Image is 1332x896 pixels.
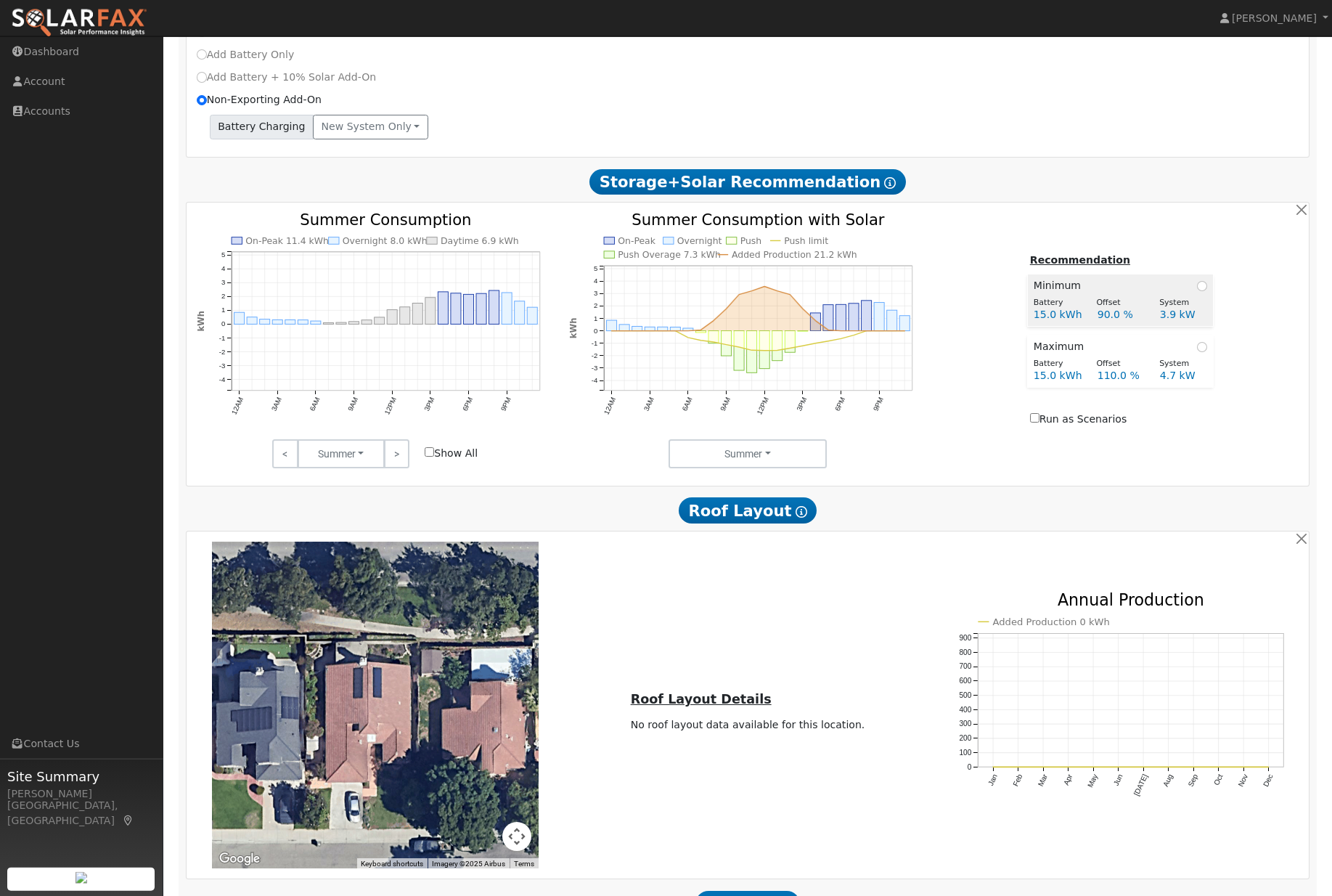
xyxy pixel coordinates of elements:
[610,330,613,333] circle: onclick=""
[712,341,715,344] circle: onclick=""
[308,396,321,413] text: 6AM
[387,310,397,325] rect: onclick=""
[658,327,668,331] rect: onclick=""
[1087,773,1100,789] text: May
[725,308,728,311] circle: onclick=""
[776,290,779,293] circle: onclick=""
[594,314,597,322] text: 1
[899,316,910,331] rect: onclick=""
[1132,773,1149,797] text: [DATE]
[489,291,499,325] rect: onclick=""
[751,349,753,352] circle: onclick=""
[229,396,245,416] text: 12AM
[618,250,721,261] text: Push Overage 7.3 kWh
[1213,773,1225,786] text: Oct
[636,330,639,333] circle: onclick=""
[399,307,409,325] rect: onclick=""
[632,327,642,331] rect: onclick=""
[216,850,263,868] img: Google
[801,345,804,348] circle: onclick=""
[221,251,225,259] text: 5
[384,439,409,468] a: >
[960,749,972,757] text: 100
[218,334,225,342] text: -1
[759,331,769,369] rect: onclick=""
[884,177,896,189] i: Show Help
[221,265,226,273] text: 4
[755,396,770,416] text: 12PM
[1089,358,1152,370] div: Offset
[891,330,894,333] circle: onclick=""
[849,304,859,331] rect: onclick=""
[348,322,359,325] rect: onclick=""
[247,317,257,325] rect: onclick=""
[814,319,817,322] circle: onclick=""
[216,850,263,868] a: Open this area in Google Maps (opens a new window)
[218,375,225,383] text: -4
[708,331,719,343] rect: onclick=""
[1037,773,1050,788] text: Mar
[1089,297,1152,309] div: Offset
[810,313,820,331] rect: onclick=""
[734,331,744,370] rect: onclick=""
[725,343,728,346] circle: onclick=""
[840,330,843,333] circle: onclick=""
[197,49,207,60] input: Add Battery Only
[122,815,135,826] a: Map
[960,648,972,656] text: 800
[451,293,461,325] rect: onclick=""
[527,308,537,325] rect: onclick=""
[1034,278,1087,293] span: Minimum
[606,321,616,332] rect: onclick=""
[872,396,885,413] text: 9PM
[788,293,791,296] circle: onclick=""
[197,95,207,105] input: Non-Exporting Add-On
[687,330,690,333] circle: onclick=""
[514,301,524,325] rect: onclick=""
[960,706,972,714] text: 400
[960,634,972,642] text: 900
[195,311,205,333] text: kWh
[737,346,740,349] circle: onclick=""
[986,773,999,786] text: Jan
[197,72,207,82] input: Add Battery + 10% Solar Add-On
[422,396,436,413] text: 3PM
[619,325,629,331] rect: onclick=""
[878,330,880,333] circle: onclick=""
[298,320,308,325] rect: onclick=""
[361,320,372,325] rect: onclick=""
[221,279,225,287] text: 3
[425,447,434,457] input: Show All
[218,348,225,356] text: -2
[960,691,972,699] text: 500
[425,446,478,461] label: Show All
[1030,254,1130,266] u: Recommendation
[499,396,512,413] text: 9PM
[623,330,626,333] circle: onclick=""
[699,329,702,332] circle: onclick=""
[968,763,972,771] text: 0
[259,319,269,325] rect: onclick=""
[425,298,436,325] rect: onclick=""
[197,70,377,85] label: Add Battery + 10% Solar Add-On
[784,236,828,247] text: Push limit
[594,290,597,298] text: 3
[1090,307,1152,322] div: 90.0 %
[680,396,693,413] text: 6AM
[1026,358,1089,370] div: Battery
[343,236,428,247] text: Overnight 8.0 kWh
[592,351,598,359] text: -2
[632,211,885,229] text: Summer Consumption with Solar
[763,349,766,352] circle: onclick=""
[788,347,791,350] circle: onclick=""
[1030,412,1127,427] label: Run as Scenarios
[960,677,972,685] text: 600
[592,377,598,385] text: -4
[732,250,857,261] text: Added Production 21.2 kWh
[801,308,804,311] circle: onclick=""
[772,331,783,361] rect: onclick=""
[814,342,817,345] circle: onclick=""
[502,822,531,851] button: Map camera controls
[719,396,732,413] text: 9AM
[747,331,757,373] rect: onclick=""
